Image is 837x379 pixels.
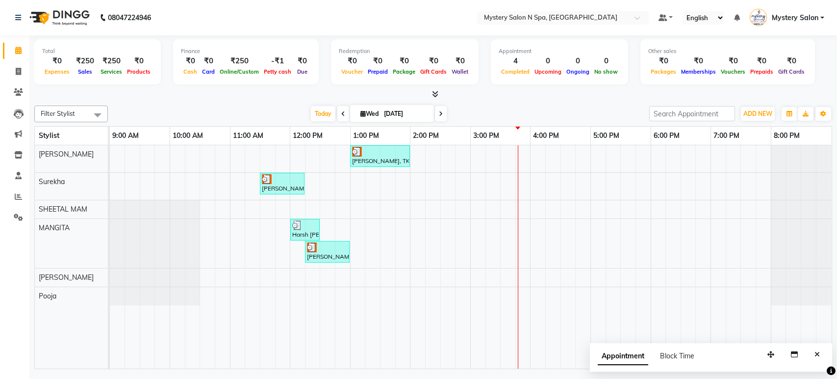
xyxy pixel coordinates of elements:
[532,55,564,67] div: 0
[291,220,319,239] div: Harsh [PERSON_NAME], TK01, 12:00 PM-12:30 PM, For Boys -[PERSON_NAME] Styling
[181,55,200,67] div: ₹0
[42,47,153,55] div: Total
[181,47,311,55] div: Finance
[311,106,335,121] span: Today
[532,68,564,75] span: Upcoming
[76,68,95,75] span: Sales
[772,13,818,23] span: Mystery Salon
[339,68,365,75] span: Voucher
[531,129,561,143] a: 4:00 PM
[217,68,261,75] span: Online/Custom
[42,68,72,75] span: Expenses
[290,129,325,143] a: 12:00 PM
[125,55,153,67] div: ₹0
[39,177,65,186] span: Surekha
[564,68,592,75] span: Ongoing
[748,55,776,67] div: ₹0
[390,55,418,67] div: ₹0
[771,129,802,143] a: 8:00 PM
[170,129,205,143] a: 10:00 AM
[339,55,365,67] div: ₹0
[261,68,294,75] span: Petty cash
[564,55,592,67] div: 0
[261,55,294,67] div: -₹1
[718,68,748,75] span: Vouchers
[499,68,532,75] span: Completed
[660,352,694,360] span: Block Time
[39,292,56,300] span: Pooja
[125,68,153,75] span: Products
[718,55,748,67] div: ₹0
[181,68,200,75] span: Cash
[351,129,381,143] a: 1:00 PM
[261,174,304,193] div: [PERSON_NAME], TK02, 11:30 AM-12:15 PM, Manicure & Pedicure - Regular Pedicure
[72,55,98,67] div: ₹250
[98,55,125,67] div: ₹250
[748,68,776,75] span: Prepaids
[42,55,72,67] div: ₹0
[200,68,217,75] span: Card
[39,223,70,232] span: MANGITA
[39,273,94,282] span: [PERSON_NAME]
[410,129,441,143] a: 2:00 PM
[750,9,767,26] img: Mystery Salon
[365,55,390,67] div: ₹0
[306,243,349,261] div: [PERSON_NAME], TK02, 12:15 PM-01:00 PM, De Stress Yourself - Regular Hair Spa - Hair Upto Waist
[711,129,742,143] a: 7:00 PM
[339,47,471,55] div: Redemption
[776,68,807,75] span: Gift Cards
[591,129,622,143] a: 5:00 PM
[810,347,824,362] button: Close
[390,68,418,75] span: Package
[679,55,718,67] div: ₹0
[381,107,430,121] input: 2025-09-03
[200,55,217,67] div: ₹0
[25,4,92,31] img: logo
[418,55,449,67] div: ₹0
[110,129,141,143] a: 9:00 AM
[230,129,266,143] a: 11:00 AM
[295,68,310,75] span: Due
[358,110,381,117] span: Wed
[471,129,502,143] a: 3:00 PM
[499,47,620,55] div: Appointment
[39,205,87,214] span: SHEETAL MAM
[449,68,471,75] span: Wallet
[592,68,620,75] span: No show
[648,47,807,55] div: Other sales
[679,68,718,75] span: Memberships
[649,106,735,121] input: Search Appointment
[108,4,151,31] b: 08047224946
[294,55,311,67] div: ₹0
[41,109,75,117] span: Filter Stylist
[743,110,772,117] span: ADD NEW
[648,68,679,75] span: Packages
[217,55,261,67] div: ₹250
[449,55,471,67] div: ₹0
[592,55,620,67] div: 0
[98,68,125,75] span: Services
[39,131,59,140] span: Stylist
[648,55,679,67] div: ₹0
[741,107,775,121] button: ADD NEW
[39,150,94,159] span: [PERSON_NAME]
[351,147,409,165] div: [PERSON_NAME], TK02, 01:00 PM-02:00 PM, Relaxing - Body Spa With Steam ( 60 MIN )
[776,55,807,67] div: ₹0
[651,129,682,143] a: 6:00 PM
[499,55,532,67] div: 4
[365,68,390,75] span: Prepaid
[598,348,648,365] span: Appointment
[418,68,449,75] span: Gift Cards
